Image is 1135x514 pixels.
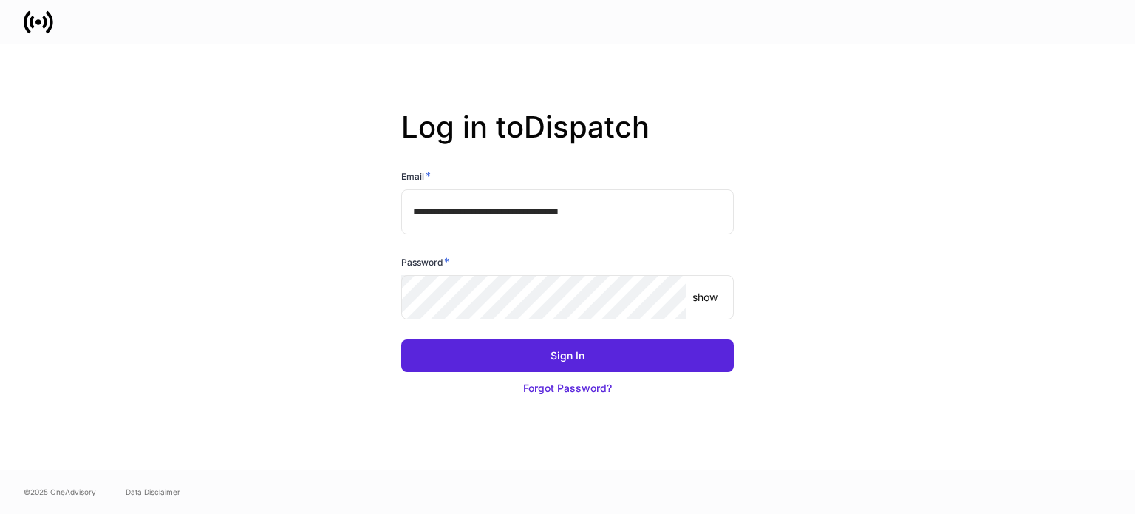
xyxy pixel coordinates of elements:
div: Forgot Password? [523,381,612,396]
button: Forgot Password? [401,372,734,405]
span: © 2025 OneAdvisory [24,486,96,498]
p: show [692,290,718,305]
h2: Log in to Dispatch [401,109,734,169]
a: Data Disclaimer [126,486,180,498]
h6: Password [401,254,449,269]
h6: Email [401,169,431,183]
button: Sign In [401,339,734,372]
div: Sign In [551,348,584,363]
